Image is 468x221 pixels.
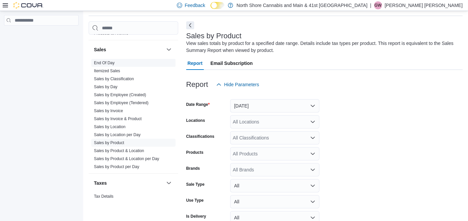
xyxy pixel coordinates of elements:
[94,116,142,121] a: Sales by Invoice & Product
[94,180,164,186] button: Taxes
[94,84,118,90] span: Sales by Day
[374,1,382,9] div: Griffin Wright
[13,2,43,9] img: Cova
[230,99,319,112] button: [DATE]
[211,2,225,9] input: Dark Mode
[186,40,459,54] div: View sales totals by product for a specified date range. Details include tax types per product. T...
[374,1,381,9] span: GW
[94,164,139,169] span: Sales by Product per Day
[94,46,164,53] button: Sales
[94,68,120,74] span: Itemized Sales
[230,179,319,192] button: All
[94,77,134,81] a: Sales by Classification
[94,108,123,113] span: Sales by Invoice
[94,148,144,153] span: Sales by Product & Location
[94,100,149,106] span: Sales by Employee (Tendered)
[94,164,139,169] a: Sales by Product per Day
[186,198,204,203] label: Use Type
[94,124,126,129] span: Sales by Location
[186,118,205,123] label: Locations
[310,135,315,140] button: Open list of options
[94,76,134,82] span: Sales by Classification
[94,140,124,145] a: Sales by Product
[94,156,159,161] span: Sales by Product & Location per Day
[94,180,107,186] h3: Taxes
[94,148,144,153] a: Sales by Product & Location
[94,92,146,98] span: Sales by Employee (Created)
[188,57,203,70] span: Report
[165,179,173,187] button: Taxes
[186,102,210,107] label: Date Range
[230,195,319,208] button: All
[4,27,79,43] nav: Complex example
[94,140,124,145] span: Sales by Product
[89,192,178,211] div: Taxes
[165,46,173,54] button: Sales
[186,134,215,139] label: Classifications
[211,57,253,70] span: Email Subscription
[236,1,367,9] p: North Shore Cannabis and Main & 41st [GEOGRAPHIC_DATA]
[224,81,259,88] span: Hide Parameters
[385,1,463,9] p: [PERSON_NAME] [PERSON_NAME]
[94,124,126,129] a: Sales by Location
[94,194,114,199] a: Tax Details
[94,132,141,137] a: Sales by Location per Day
[94,109,123,113] a: Sales by Invoice
[186,150,204,155] label: Products
[94,85,118,89] a: Sales by Day
[214,78,262,91] button: Hide Parameters
[186,214,206,219] label: Is Delivery
[186,81,208,89] h3: Report
[186,182,205,187] label: Sale Type
[370,1,371,9] p: |
[310,167,315,172] button: Open list of options
[186,166,200,171] label: Brands
[185,2,205,9] span: Feedback
[186,32,241,40] h3: Sales by Product
[310,151,315,156] button: Open list of options
[89,59,178,173] div: Sales
[94,60,115,66] span: End Of Day
[94,61,115,65] a: End Of Day
[94,93,146,97] a: Sales by Employee (Created)
[94,101,149,105] a: Sales by Employee (Tendered)
[94,69,120,73] a: Itemized Sales
[94,132,141,137] span: Sales by Location per Day
[186,21,194,29] button: Next
[310,119,315,124] button: Open list of options
[94,46,106,53] h3: Sales
[94,116,142,121] span: Sales by Invoice & Product
[94,156,159,161] a: Sales by Product & Location per Day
